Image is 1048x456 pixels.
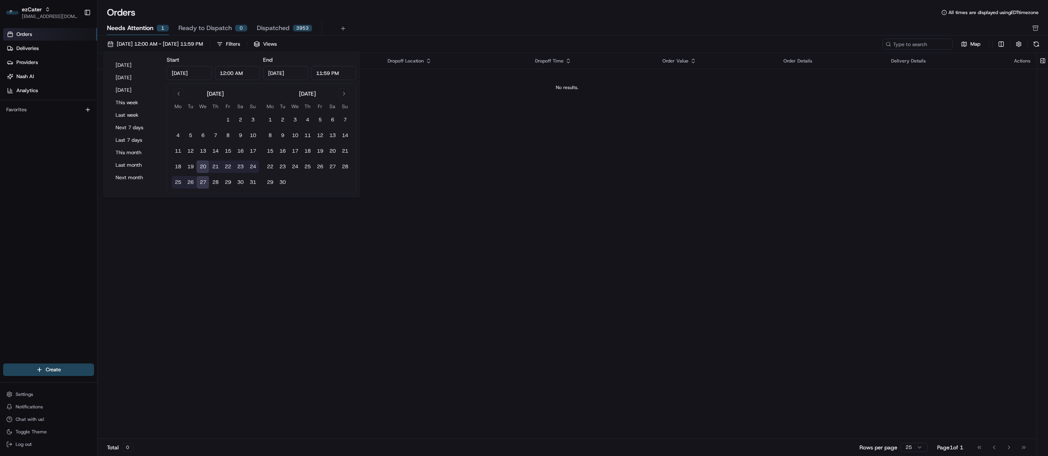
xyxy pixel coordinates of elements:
[247,176,259,189] button: 31
[22,13,78,20] span: [EMAIL_ADDRESS][DOMAIN_NAME]
[22,5,42,13] button: ezCater
[209,129,222,142] button: 7
[112,135,159,146] button: Last 7 days
[16,59,38,66] span: Providers
[16,114,60,121] span: Knowledge Base
[264,102,276,110] th: Monday
[3,103,94,116] div: Favorites
[20,51,129,59] input: Clear
[339,102,351,110] th: Sunday
[112,160,159,171] button: Last month
[184,176,197,189] button: 26
[276,160,289,173] button: 23
[16,31,32,38] span: Orders
[235,25,247,32] div: 0
[16,73,34,80] span: Nash AI
[247,129,259,142] button: 10
[16,45,39,52] span: Deliveries
[1031,39,1042,50] button: Refresh
[184,129,197,142] button: 5
[388,58,523,64] div: Dropoff Location
[326,160,339,173] button: 27
[222,102,234,110] th: Friday
[66,114,72,121] div: 💻
[197,145,209,157] button: 13
[184,160,197,173] button: 19
[3,42,97,55] a: Deliveries
[104,39,206,50] button: [DATE] 12:00 AM - [DATE] 11:59 PM
[247,102,259,110] th: Sunday
[16,416,44,422] span: Chat with us!
[197,129,209,142] button: 6
[122,443,133,452] div: 0
[213,39,244,50] button: Filters
[326,102,339,110] th: Saturday
[783,58,879,64] div: Order Details
[3,84,97,97] a: Analytics
[27,83,99,89] div: We're available if you need us!
[8,114,14,121] div: 📗
[326,114,339,126] button: 6
[3,439,94,450] button: Log out
[276,114,289,126] button: 2
[172,129,184,142] button: 4
[157,25,169,32] div: 1
[209,160,222,173] button: 21
[314,145,326,157] button: 19
[16,441,32,447] span: Log out
[234,114,247,126] button: 2
[247,160,259,173] button: 24
[112,85,159,96] button: [DATE]
[3,56,97,69] a: Providers
[314,160,326,173] button: 26
[276,145,289,157] button: 16
[167,56,179,63] label: Start
[46,366,61,373] span: Create
[234,176,247,189] button: 30
[101,84,1034,91] div: No results.
[234,102,247,110] th: Saturday
[8,8,23,24] img: Nash
[3,3,81,22] button: ezCaterezCater[EMAIL_ADDRESS][DOMAIN_NAME]
[167,66,212,80] input: Date
[234,145,247,157] button: 16
[209,176,222,189] button: 28
[197,102,209,110] th: Wednesday
[112,60,159,71] button: [DATE]
[301,129,314,142] button: 11
[226,41,240,48] div: Filters
[289,160,301,173] button: 24
[301,114,314,126] button: 4
[112,97,159,108] button: This week
[234,129,247,142] button: 9
[215,66,260,80] input: Time
[209,145,222,157] button: 14
[339,129,351,142] button: 14
[264,114,276,126] button: 1
[314,114,326,126] button: 5
[112,147,159,158] button: This month
[326,129,339,142] button: 13
[948,9,1039,16] span: All times are displayed using EDT timezone
[107,6,135,19] h1: Orders
[264,145,276,157] button: 15
[859,444,897,451] p: Rows per page
[3,363,94,376] button: Create
[222,129,234,142] button: 8
[535,58,650,64] div: Dropoff Time
[3,414,94,425] button: Chat with us!
[74,114,125,121] span: API Documentation
[314,129,326,142] button: 12
[16,429,47,435] span: Toggle Theme
[8,32,142,44] p: Welcome 👋
[63,110,128,125] a: 💻API Documentation
[264,129,276,142] button: 8
[8,75,22,89] img: 1736555255976-a54dd68f-1ca7-489b-9aae-adbdc363a1c4
[184,102,197,110] th: Tuesday
[263,56,272,63] label: End
[301,145,314,157] button: 18
[289,145,301,157] button: 17
[289,114,301,126] button: 3
[3,28,97,41] a: Orders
